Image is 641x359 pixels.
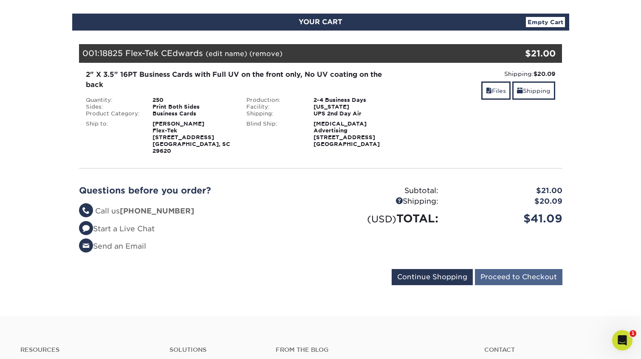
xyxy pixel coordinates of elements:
strong: [MEDICAL_DATA] Advertising [STREET_ADDRESS] [GEOGRAPHIC_DATA] [313,121,380,147]
div: $20.09 [445,196,569,207]
input: Proceed to Checkout [475,269,562,285]
div: Business Cards [146,110,240,117]
div: Blind Ship: [240,121,307,148]
div: Quantity: [79,97,147,104]
li: Call us [79,206,314,217]
a: Empty Cart [526,17,565,27]
div: 001: [79,44,482,63]
div: $21.00 [445,185,569,196]
div: Shipping: [321,196,445,207]
h4: Resources [20,346,157,353]
iframe: Intercom live chat [612,330,633,351]
div: [US_STATE] [307,104,401,110]
input: Continue Shopping [392,269,473,285]
strong: $20.09 [534,70,555,77]
span: files [486,87,492,94]
strong: [PERSON_NAME] Flex-Tek [STREET_ADDRESS] [GEOGRAPHIC_DATA], SC 29620 [152,121,230,154]
div: $41.09 [445,210,569,227]
div: Shipping: [407,70,556,78]
h4: Solutions [169,346,263,353]
small: (USD) [367,213,396,224]
div: UPS 2nd Day Air [307,110,401,117]
div: 250 [146,97,240,104]
div: 2" X 3.5" 16PT Business Cards with Full UV on the front only, No UV coating on the back [86,70,395,90]
a: Contact [484,346,621,353]
div: $21.00 [482,47,556,60]
span: 18825 Flex-Tek CEdwards [99,48,203,58]
div: Production: [240,97,307,104]
span: YOUR CART [299,18,342,26]
div: Subtotal: [321,185,445,196]
h4: From the Blog [276,346,461,353]
div: TOTAL: [321,210,445,227]
a: (edit name) [206,50,247,58]
div: Shipping: [240,110,307,117]
h2: Questions before you order? [79,185,314,196]
a: Files [481,81,511,100]
a: Start a Live Chat [79,224,155,233]
div: Facility: [240,104,307,110]
div: Ship to: [79,121,147,154]
div: 2-4 Business Days [307,97,401,104]
strong: [PHONE_NUMBER] [120,207,194,215]
div: Sides: [79,104,147,110]
a: Shipping [512,81,555,100]
div: Product Category: [79,110,147,117]
span: 1 [630,330,636,337]
span: shipping [517,87,523,94]
a: Send an Email [79,242,146,250]
a: (remove) [249,50,282,58]
div: Print Both Sides [146,104,240,110]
